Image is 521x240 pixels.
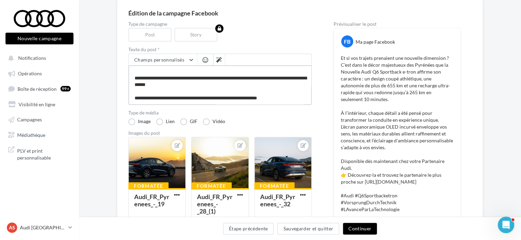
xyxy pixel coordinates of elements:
div: Formatée [128,182,169,190]
button: Sauvegarder et quitter [277,223,339,234]
div: Ma page Facebook [356,39,395,45]
div: 99+ [60,86,71,91]
span: Opérations [18,70,42,76]
a: PLV et print personnalisable [4,143,75,164]
span: Médiathèque [17,132,45,138]
a: AS Audi [GEOGRAPHIC_DATA] [5,221,73,234]
label: GIF [180,118,197,125]
div: Audi_FR_Pyrenees_-_32 [260,193,295,208]
button: Nouvelle campagne [5,33,73,44]
span: Visibilité en ligne [19,101,55,107]
div: FB [341,35,353,47]
span: Campagnes [17,117,42,122]
span: Champs personnalisés [134,57,184,63]
div: Images du post [128,131,312,135]
div: Prévisualiser le post [334,22,461,26]
p: Audi [GEOGRAPHIC_DATA] [20,224,66,231]
a: Visibilité en ligne [4,98,75,110]
label: Vidéo [203,118,225,125]
div: Audi_FR_Pyrenees_-_28_(1) [197,193,232,215]
button: Notifications [4,52,72,64]
button: Continuer [343,223,377,234]
label: Type de campagne [128,22,312,26]
a: Médiathèque [4,128,75,141]
a: Boîte de réception99+ [4,82,75,95]
span: AS [9,224,15,231]
label: Type de média [128,110,312,115]
label: Lien [156,118,175,125]
a: Campagnes [4,113,75,125]
div: Audi_FR_Pyrenees_-_19 [134,193,169,208]
span: Notifications [18,55,46,61]
span: PLV et print personnalisable [17,146,71,161]
iframe: Intercom live chat [498,217,514,233]
div: Formatée [254,182,294,190]
p: Et si vos trajets prenaient une nouvelle dimension ? C’est dans le décor majestueux des Pyrénées ... [341,55,453,213]
label: Texte du post * [128,47,312,52]
label: Image [128,118,151,125]
div: Formatée [191,182,231,190]
div: Édition de la campagne Facebook [128,10,472,16]
a: Opérations [4,67,75,79]
button: Champs personnalisés [129,54,197,66]
button: Étape précédente [223,223,274,234]
span: Boîte de réception [18,86,57,91]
